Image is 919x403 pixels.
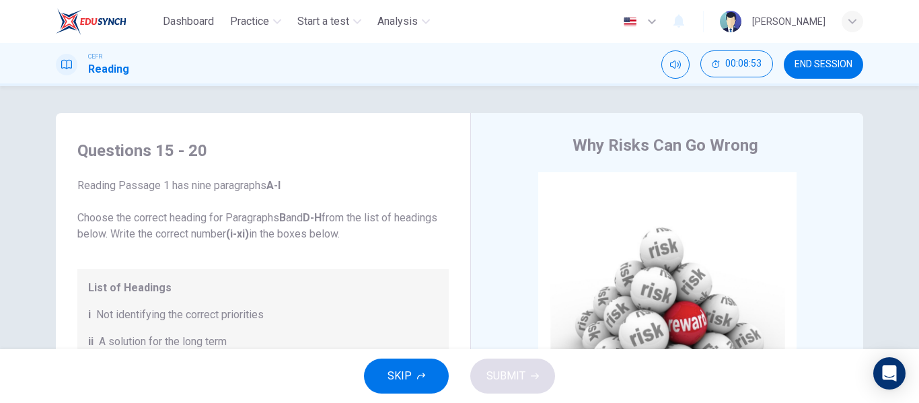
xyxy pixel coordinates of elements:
[226,227,249,240] b: (i-xi)
[752,13,825,30] div: [PERSON_NAME]
[96,307,264,323] span: Not identifying the correct priorities
[99,334,227,350] span: A solution for the long term
[88,61,129,77] h1: Reading
[873,357,906,390] div: Open Intercom Messenger
[388,367,412,386] span: SKIP
[661,50,690,79] div: Mute
[163,13,214,30] span: Dashboard
[56,8,126,35] img: EduSynch logo
[364,359,449,394] button: SKIP
[372,9,435,34] button: Analysis
[266,179,281,192] b: A-I
[88,334,94,350] span: ii
[88,52,102,61] span: CEFR
[279,211,286,224] b: B
[720,11,741,32] img: Profile picture
[573,135,758,156] h4: Why Risks Can Go Wrong
[784,50,863,79] button: END SESSION
[297,13,349,30] span: Start a test
[77,178,449,242] span: Reading Passage 1 has nine paragraphs Choose the correct heading for Paragraphs and from the list...
[56,8,157,35] a: EduSynch logo
[700,50,773,77] button: 00:08:53
[225,9,287,34] button: Practice
[157,9,219,34] button: Dashboard
[725,59,762,69] span: 00:08:53
[88,280,438,296] span: List of Headings
[700,50,773,79] div: Hide
[230,13,269,30] span: Practice
[377,13,418,30] span: Analysis
[795,59,852,70] span: END SESSION
[292,9,367,34] button: Start a test
[303,211,322,224] b: D-H
[88,307,91,323] span: i
[622,17,638,27] img: en
[77,140,449,161] h4: Questions 15 - 20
